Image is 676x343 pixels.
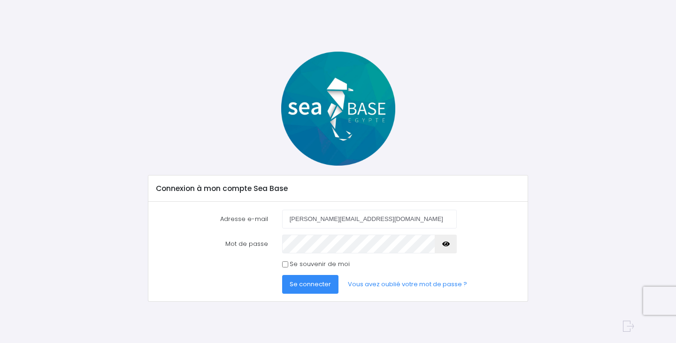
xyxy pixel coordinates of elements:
[340,275,475,294] a: Vous avez oublié votre mot de passe ?
[148,175,528,202] div: Connexion à mon compte Sea Base
[290,280,331,289] span: Se connecter
[149,210,275,229] label: Adresse e-mail
[282,275,338,294] button: Se connecter
[290,259,350,269] label: Se souvenir de moi
[149,235,275,253] label: Mot de passe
